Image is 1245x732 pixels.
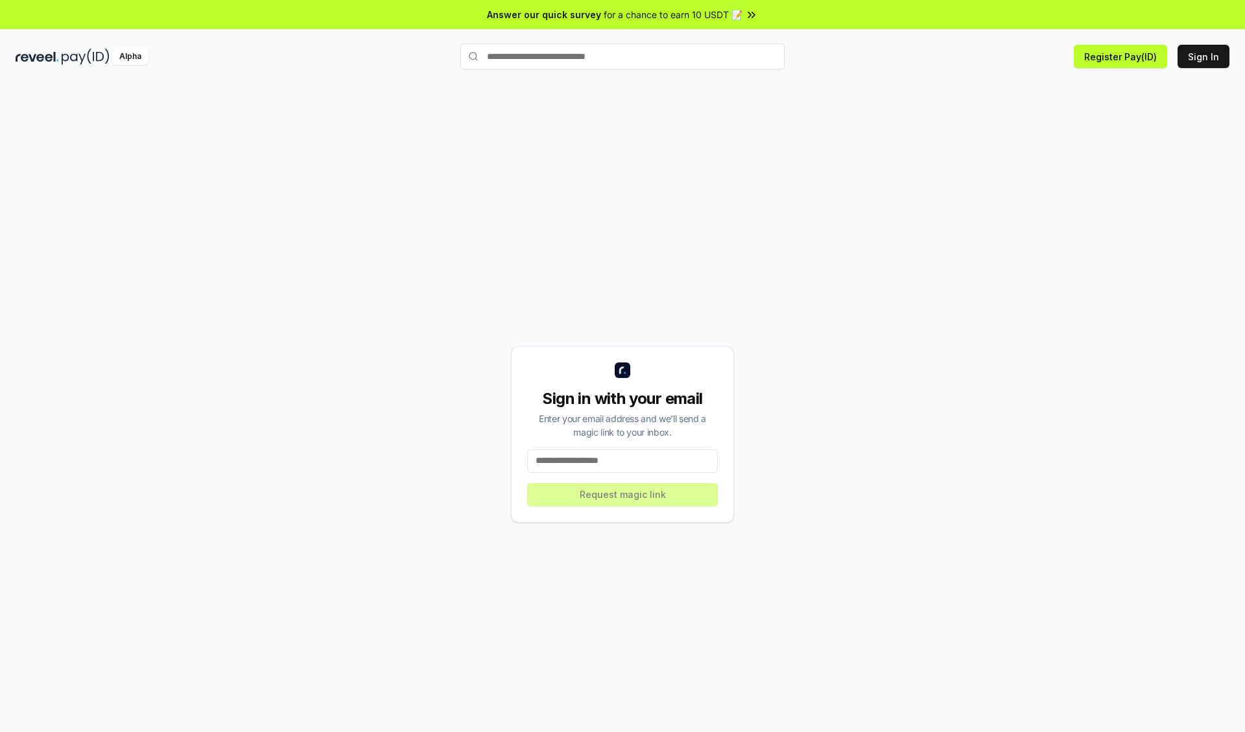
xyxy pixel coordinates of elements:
span: for a chance to earn 10 USDT 📝 [604,8,742,21]
div: Sign in with your email [527,388,718,409]
button: Sign In [1178,45,1229,68]
button: Register Pay(ID) [1074,45,1167,68]
img: pay_id [62,49,110,65]
img: reveel_dark [16,49,59,65]
div: Alpha [112,49,148,65]
div: Enter your email address and we’ll send a magic link to your inbox. [527,412,718,439]
span: Answer our quick survey [487,8,601,21]
img: logo_small [615,362,630,378]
